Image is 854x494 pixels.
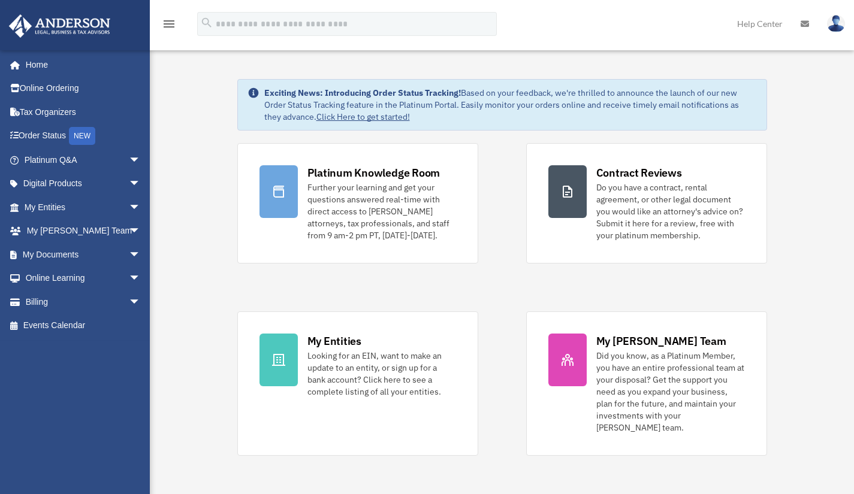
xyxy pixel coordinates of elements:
span: arrow_drop_down [129,219,153,244]
a: Billingarrow_drop_down [8,290,159,314]
span: arrow_drop_down [129,243,153,267]
span: arrow_drop_down [129,290,153,314]
a: Online Ordering [8,77,159,101]
span: arrow_drop_down [129,195,153,220]
span: arrow_drop_down [129,172,153,196]
a: Online Learningarrow_drop_down [8,266,159,290]
img: Anderson Advisors Platinum Portal [5,14,114,38]
a: Platinum Knowledge Room Further your learning and get your questions answered real-time with dire... [237,143,478,263]
div: Looking for an EIN, want to make an update to an entity, or sign up for a bank account? Click her... [307,350,456,398]
a: Events Calendar [8,314,159,338]
img: User Pic [827,15,845,32]
div: Further your learning and get your questions answered real-time with direct access to [PERSON_NAM... [307,181,456,241]
a: My [PERSON_NAME] Teamarrow_drop_down [8,219,159,243]
i: search [200,16,213,29]
div: My [PERSON_NAME] Team [596,334,726,348]
a: Platinum Q&Aarrow_drop_down [8,148,159,172]
a: Contract Reviews Do you have a contract, rental agreement, or other legal document you would like... [526,143,767,263]
a: Home [8,53,153,77]
div: Did you know, as a Platinum Member, you have an entire professional team at your disposal? Get th... [596,350,745,434]
a: Order StatusNEW [8,124,159,148]
div: NEW [69,127,95,145]
div: Platinum Knowledge Room [307,165,440,180]
span: arrow_drop_down [129,266,153,291]
a: My Documentsarrow_drop_down [8,243,159,266]
a: menu [162,21,176,31]
a: Tax Organizers [8,100,159,124]
a: My Entities Looking for an EIN, want to make an update to an entity, or sign up for a bank accoun... [237,311,478,456]
div: Contract Reviews [596,165,682,180]
a: My [PERSON_NAME] Team Did you know, as a Platinum Member, you have an entire professional team at... [526,311,767,456]
a: Click Here to get started! [316,111,410,122]
a: My Entitiesarrow_drop_down [8,195,159,219]
span: arrow_drop_down [129,148,153,172]
i: menu [162,17,176,31]
div: My Entities [307,334,361,348]
div: Based on your feedback, we're thrilled to announce the launch of our new Order Status Tracking fe... [264,87,757,123]
div: Do you have a contract, rental agreement, or other legal document you would like an attorney's ad... [596,181,745,241]
strong: Exciting News: Introducing Order Status Tracking! [264,87,461,98]
a: Digital Productsarrow_drop_down [8,172,159,196]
